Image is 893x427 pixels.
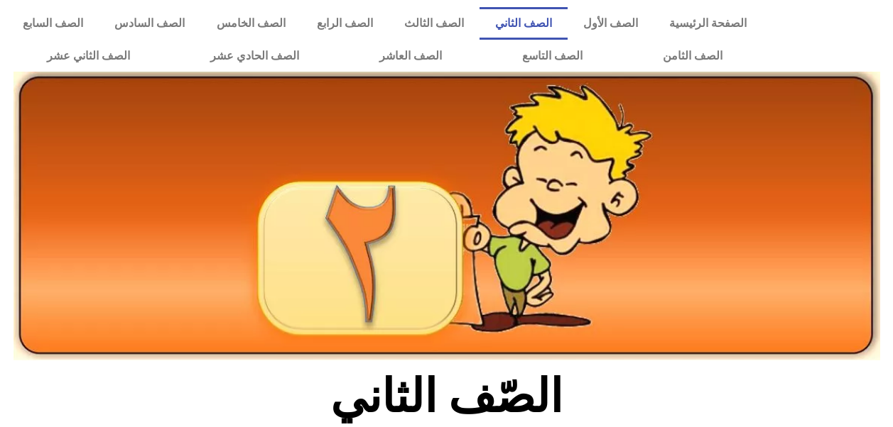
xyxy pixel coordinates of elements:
a: الصف السابع [7,7,99,40]
a: الصف التاسع [482,40,623,72]
a: الصف الأول [568,7,654,40]
a: الصفحة الرئيسية [654,7,762,40]
a: الصف الخامس [200,7,301,40]
a: الصف العاشر [340,40,482,72]
a: الصف الثاني [480,7,568,40]
a: الصف الحادي عشر [171,40,340,72]
h2: الصّف الثاني [212,369,681,424]
a: الصف الثاني عشر [7,40,171,72]
a: الصف الرابع [301,7,389,40]
a: الصف السادس [99,7,200,40]
a: الصف الثالث [389,7,480,40]
a: الصف الثامن [623,40,763,72]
